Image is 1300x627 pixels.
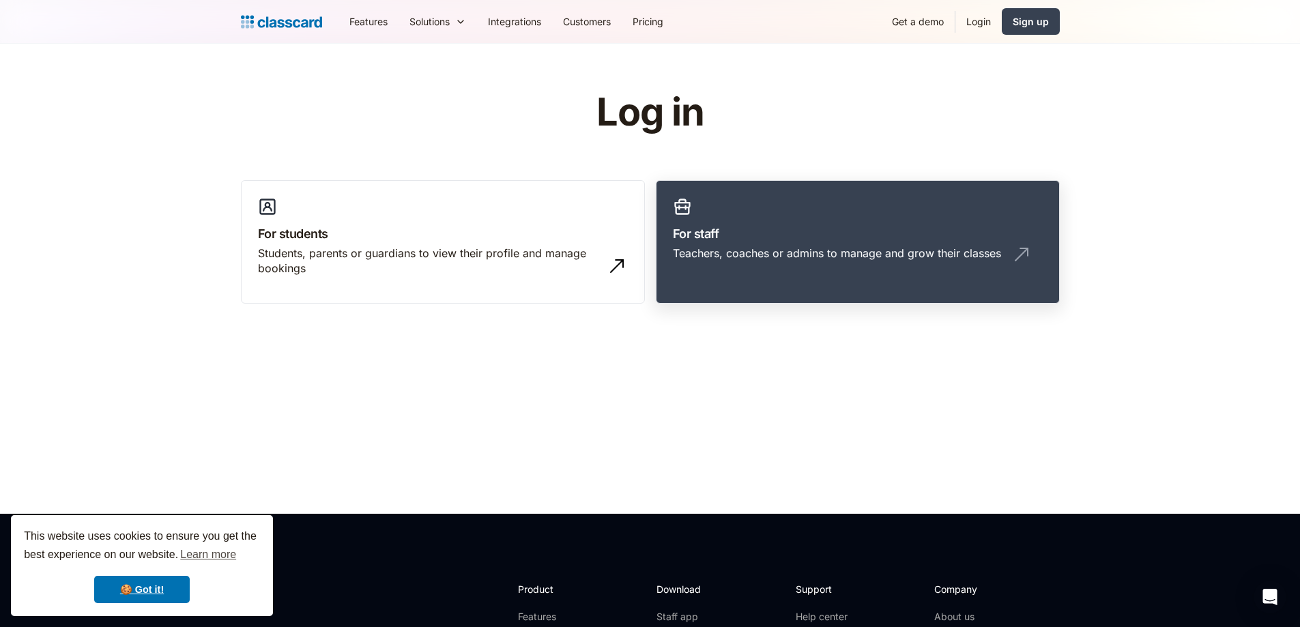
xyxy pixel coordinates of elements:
div: Sign up [1013,14,1049,29]
a: About us [934,610,1025,624]
div: cookieconsent [11,515,273,616]
h3: For students [258,224,628,243]
a: Features [338,6,399,37]
a: Customers [552,6,622,37]
a: Sign up [1002,8,1060,35]
h2: Download [656,582,712,596]
div: Solutions [409,14,450,29]
a: Integrations [477,6,552,37]
a: Staff app [656,610,712,624]
h3: For staff [673,224,1043,243]
h2: Company [934,582,1025,596]
div: Open Intercom Messenger [1254,581,1286,613]
h2: Product [518,582,591,596]
span: This website uses cookies to ensure you get the best experience on our website. [24,528,260,565]
h1: Log in [433,91,867,134]
div: Students, parents or guardians to view their profile and manage bookings [258,246,601,276]
a: Help center [796,610,851,624]
div: Solutions [399,6,477,37]
a: dismiss cookie message [94,576,190,603]
a: Get a demo [881,6,955,37]
a: For studentsStudents, parents or guardians to view their profile and manage bookings [241,180,645,304]
a: Features [518,610,591,624]
a: For staffTeachers, coaches or admins to manage and grow their classes [656,180,1060,304]
div: Teachers, coaches or admins to manage and grow their classes [673,246,1001,261]
a: Logo [241,12,322,31]
a: learn more about cookies [178,544,238,565]
a: Pricing [622,6,674,37]
a: Login [955,6,1002,37]
h2: Support [796,582,851,596]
